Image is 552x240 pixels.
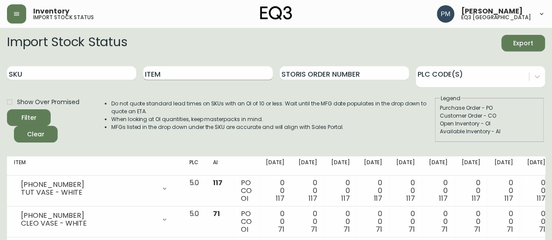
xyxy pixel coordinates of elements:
[487,156,520,176] th: [DATE]
[260,6,292,20] img: logo
[462,210,480,233] div: 0 0
[501,35,545,51] button: Export
[437,5,454,23] img: 0a7c5790205149dfd4c0ba0a3a48f705
[21,189,156,196] div: TUT VASE - WHITE
[182,206,206,237] td: 5.0
[374,193,382,203] span: 117
[440,128,539,135] div: Available Inventory - AI
[14,210,175,229] div: [PHONE_NUMBER]CLEO VASE - WHITE
[527,179,545,203] div: 0 0
[440,95,461,102] legend: Legend
[506,224,513,234] span: 71
[441,224,448,234] span: 71
[504,193,513,203] span: 117
[508,38,538,49] span: Export
[7,109,51,126] button: Filter
[266,179,285,203] div: 0 0
[33,15,94,20] h5: import stock status
[462,179,480,203] div: 0 0
[276,193,285,203] span: 117
[440,120,539,128] div: Open Inventory - OI
[331,210,350,233] div: 0 0
[21,129,51,140] span: Clear
[396,179,415,203] div: 0 0
[298,179,317,203] div: 0 0
[298,210,317,233] div: 0 0
[241,210,252,233] div: PO CO
[396,210,415,233] div: 0 0
[474,224,480,234] span: 71
[363,210,382,233] div: 0 0
[14,126,58,142] button: Clear
[311,224,317,234] span: 71
[182,156,206,176] th: PLC
[21,181,156,189] div: [PHONE_NUMBER]
[213,209,220,219] span: 71
[291,156,324,176] th: [DATE]
[376,224,382,234] span: 71
[357,156,389,176] th: [DATE]
[309,193,317,203] span: 117
[408,224,415,234] span: 71
[461,15,531,20] h5: eq3 [GEOGRAPHIC_DATA]
[343,224,350,234] span: 71
[494,179,513,203] div: 0 0
[17,98,79,107] span: Show Over Promised
[259,156,291,176] th: [DATE]
[494,210,513,233] div: 0 0
[14,179,175,198] div: [PHONE_NUMBER]TUT VASE - WHITE
[429,179,448,203] div: 0 0
[439,193,448,203] span: 117
[21,220,156,227] div: CLEO VASE - WHITE
[472,193,480,203] span: 117
[341,193,350,203] span: 117
[455,156,487,176] th: [DATE]
[278,224,285,234] span: 71
[111,115,434,123] li: When looking at OI quantities, keep masterpacks in mind.
[389,156,422,176] th: [DATE]
[33,8,69,15] span: Inventory
[537,193,545,203] span: 117
[21,212,156,220] div: [PHONE_NUMBER]
[266,210,285,233] div: 0 0
[182,176,206,206] td: 5.0
[440,112,539,120] div: Customer Order - CO
[206,156,234,176] th: AI
[429,210,448,233] div: 0 0
[406,193,415,203] span: 117
[440,104,539,112] div: Purchase Order - PO
[111,100,434,115] li: Do not quote standard lead times on SKUs with an OI of 10 or less. Wait until the MFG date popula...
[241,224,248,234] span: OI
[331,179,350,203] div: 0 0
[539,224,545,234] span: 71
[241,193,248,203] span: OI
[111,123,434,131] li: MFGs listed in the drop down under the SKU are accurate and will align with Sales Portal.
[527,210,545,233] div: 0 0
[213,178,223,188] span: 117
[324,156,357,176] th: [DATE]
[363,179,382,203] div: 0 0
[7,35,127,51] h2: Import Stock Status
[7,156,182,176] th: Item
[461,8,523,15] span: [PERSON_NAME]
[241,179,252,203] div: PO CO
[422,156,455,176] th: [DATE]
